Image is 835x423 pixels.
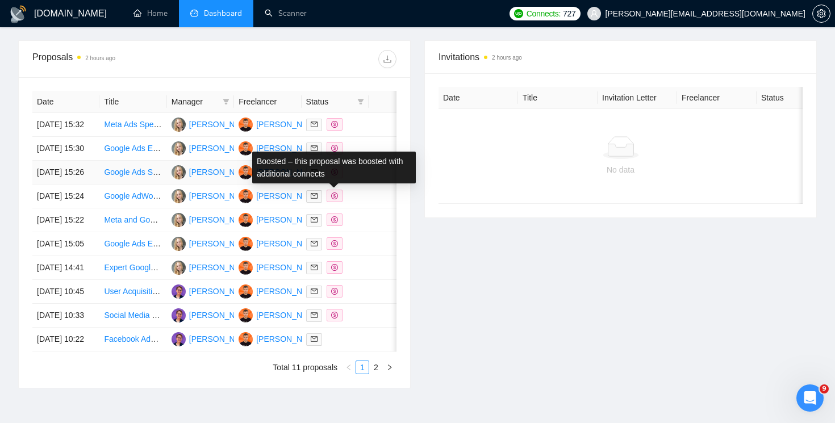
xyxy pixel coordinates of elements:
[331,288,338,295] span: dollar
[590,10,598,18] span: user
[99,137,166,161] td: Google Ads Expert Needed for Telehealth
[331,264,338,271] span: dollar
[172,286,254,295] a: NV[PERSON_NAME]
[104,334,188,344] a: Facebook Ads Manager
[172,118,186,132] img: KK
[32,280,99,304] td: [DATE] 10:45
[172,310,254,319] a: NV[PERSON_NAME]
[32,232,99,256] td: [DATE] 15:05
[342,361,356,374] button: left
[239,261,253,275] img: YY
[331,312,338,319] span: dollar
[172,167,254,176] a: KK[PERSON_NAME]
[104,167,310,177] a: Google Ads Specialist Needed for Campaign Management
[239,308,253,323] img: YY
[256,333,322,345] div: [PERSON_NAME]
[239,191,322,200] a: YY[PERSON_NAME]
[172,141,186,156] img: KK
[104,287,325,296] a: User Acquisition/Growth Expert for AI Health Fem Tech Startup
[331,192,338,199] span: dollar
[172,215,254,224] a: KK[PERSON_NAME]
[239,332,253,346] img: YY
[32,50,215,68] div: Proposals
[355,93,366,110] span: filter
[383,361,396,374] button: right
[311,288,318,295] span: mail
[239,141,253,156] img: YY
[239,213,253,227] img: YY
[239,237,253,251] img: YY
[167,91,234,113] th: Manager
[448,164,794,176] div: No data
[812,5,830,23] button: setting
[172,284,186,299] img: NV
[190,9,198,17] span: dashboard
[133,9,168,18] a: homeHome
[311,216,318,223] span: mail
[273,361,337,374] li: Total 11 proposals
[189,237,254,250] div: [PERSON_NAME]
[813,9,830,18] span: setting
[256,309,322,321] div: [PERSON_NAME]
[356,361,369,374] li: 1
[32,161,99,185] td: [DATE] 15:26
[99,280,166,304] td: User Acquisition/Growth Expert for AI Health Fem Tech Startup
[172,191,254,200] a: KK[PERSON_NAME]
[306,95,353,108] span: Status
[172,237,186,251] img: KK
[32,328,99,351] td: [DATE] 10:22
[383,361,396,374] li: Next Page
[32,304,99,328] td: [DATE] 10:33
[239,119,322,128] a: YY[PERSON_NAME]
[342,361,356,374] li: Previous Page
[99,185,166,208] td: Google AdWords Campaign Setup
[172,334,254,343] a: NV[PERSON_NAME]
[172,261,186,275] img: KK
[256,118,322,131] div: [PERSON_NAME]
[99,208,166,232] td: Meta and Google Ads Campaign Manager
[256,237,322,250] div: [PERSON_NAME]
[386,364,393,371] span: right
[378,50,396,68] button: download
[239,215,322,224] a: YY[PERSON_NAME]
[189,190,254,202] div: [PERSON_NAME]
[256,213,322,226] div: [PERSON_NAME]
[189,309,254,321] div: [PERSON_NAME]
[32,137,99,161] td: [DATE] 15:30
[256,142,322,154] div: [PERSON_NAME]
[99,232,166,256] td: Google Ads Expert for NDIS Product Marketing
[239,143,322,152] a: YY[PERSON_NAME]
[32,91,99,113] th: Date
[189,333,254,345] div: [PERSON_NAME]
[99,113,166,137] td: Meta Ads Specialist Needed for Targeted Campaigns
[172,213,186,227] img: KK
[311,240,318,247] span: mail
[256,190,322,202] div: [PERSON_NAME]
[172,238,254,248] a: KK[PERSON_NAME]
[189,261,254,274] div: [PERSON_NAME]
[370,361,382,374] a: 2
[439,87,518,109] th: Date
[234,91,301,113] th: Freelancer
[172,262,254,271] a: KK[PERSON_NAME]
[369,361,383,374] li: 2
[99,256,166,280] td: Expert Google Ads Freelancer for B2B Lead Generation
[820,384,829,393] span: 9
[104,263,300,272] a: Expert Google Ads Freelancer for B2B Lead Generation
[252,152,416,183] div: Boosted – this proposal was boosted with additional connects
[32,256,99,280] td: [DATE] 14:41
[189,285,254,298] div: [PERSON_NAME]
[189,213,254,226] div: [PERSON_NAME]
[32,208,99,232] td: [DATE] 15:22
[331,240,338,247] span: dollar
[311,312,318,319] span: mail
[189,166,254,178] div: [PERSON_NAME]
[439,50,803,64] span: Invitations
[172,143,254,152] a: KK[PERSON_NAME]
[518,87,598,109] th: Title
[331,121,338,128] span: dollar
[104,215,253,224] a: Meta and Google Ads Campaign Manager
[345,364,352,371] span: left
[239,189,253,203] img: YY
[32,185,99,208] td: [DATE] 15:24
